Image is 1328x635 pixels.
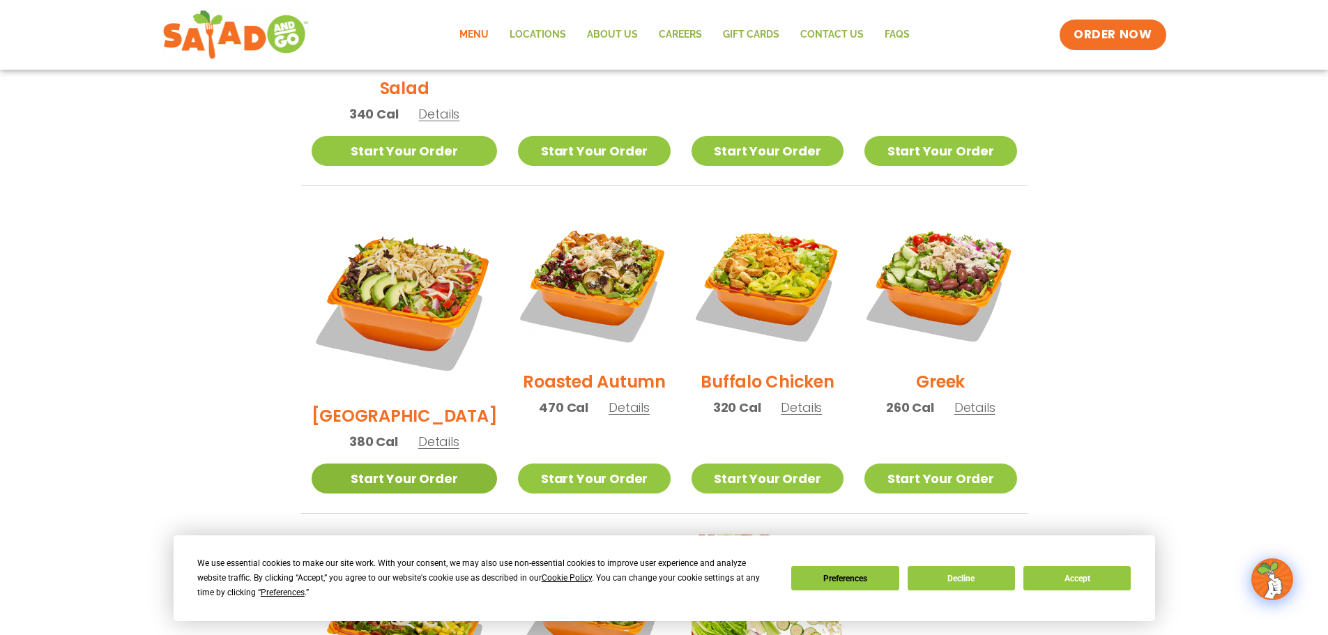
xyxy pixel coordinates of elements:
a: ORDER NOW [1060,20,1166,50]
img: Product photo for Roasted Autumn Salad [518,207,670,359]
span: Details [418,433,459,450]
span: Details [418,105,459,123]
span: Cookie Policy [542,573,592,583]
a: GIFT CARDS [712,19,790,51]
span: 470 Cal [539,398,588,417]
img: Product photo for BBQ Ranch Salad [312,207,498,393]
h2: Buffalo Chicken [701,369,834,394]
a: Start Your Order [518,464,670,494]
span: ORDER NOW [1074,26,1152,43]
h2: Roasted Autumn [523,369,666,394]
a: Start Your Order [312,136,498,166]
span: 340 Cal [349,105,399,123]
div: We use essential cookies to make our site work. With your consent, we may also use non-essential ... [197,556,774,600]
a: Start Your Order [864,136,1016,166]
a: Menu [449,19,499,51]
a: About Us [577,19,648,51]
img: new-SAG-logo-768×292 [162,7,310,63]
span: 380 Cal [349,432,398,451]
a: FAQs [874,19,920,51]
button: Preferences [791,566,899,590]
h2: [GEOGRAPHIC_DATA] [312,404,498,428]
a: Contact Us [790,19,874,51]
img: Product photo for Buffalo Chicken Salad [692,207,844,359]
span: Details [781,399,822,416]
span: Details [954,399,995,416]
h2: Southwest Harvest Salad [312,52,498,100]
span: Details [609,399,650,416]
span: 260 Cal [886,398,934,417]
div: Cookie Consent Prompt [174,535,1155,621]
a: Start Your Order [864,464,1016,494]
button: Decline [908,566,1015,590]
nav: Menu [449,19,920,51]
img: Product photo for Greek Salad [864,207,1016,359]
h2: Greek [916,369,965,394]
a: Start Your Order [518,136,670,166]
a: Locations [499,19,577,51]
a: Start Your Order [692,464,844,494]
a: Start Your Order [692,136,844,166]
a: Careers [648,19,712,51]
span: 320 Cal [713,398,761,417]
span: Preferences [261,588,305,597]
button: Accept [1023,566,1131,590]
img: wpChatIcon [1253,560,1292,599]
a: Start Your Order [312,464,498,494]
